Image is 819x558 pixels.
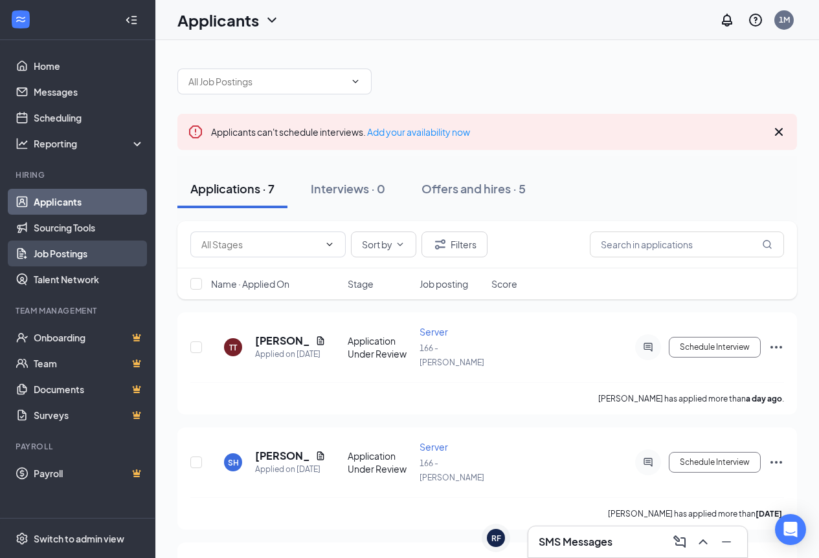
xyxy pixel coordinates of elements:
button: Schedule Interview [669,452,761,473]
input: All Stages [201,237,319,252]
b: a day ago [746,394,782,403]
p: [PERSON_NAME] has applied more than . [608,508,784,519]
div: Applied on [DATE] [255,463,326,476]
a: OnboardingCrown [34,325,144,350]
svg: Error [188,124,203,140]
svg: QuestionInfo [748,12,763,28]
a: Add your availability now [367,126,470,138]
a: Sourcing Tools [34,215,144,241]
div: Reporting [34,137,145,150]
div: Offers and hires · 5 [421,180,526,197]
a: PayrollCrown [34,460,144,486]
div: Application Under Review [348,449,412,475]
h5: [PERSON_NAME] [255,449,310,463]
button: Schedule Interview [669,337,761,358]
b: [DATE] [756,509,782,519]
svg: Cross [771,124,787,140]
svg: Document [315,451,326,461]
svg: ChevronDown [264,12,280,28]
span: Name · Applied On [211,277,289,290]
span: Stage [348,277,374,290]
a: Home [34,53,144,79]
svg: Filter [432,237,448,252]
a: DocumentsCrown [34,376,144,402]
p: [PERSON_NAME] has applied more than . [598,393,784,404]
button: ComposeMessage [669,531,690,552]
a: TeamCrown [34,350,144,376]
input: All Job Postings [188,74,345,89]
span: Score [491,277,517,290]
svg: MagnifyingGlass [762,239,772,250]
div: RF [491,533,501,544]
button: Sort byChevronDown [351,231,416,257]
div: Application Under Review [348,334,412,360]
span: Server [420,326,448,338]
svg: Notifications [719,12,735,28]
div: Payroll [16,441,142,452]
svg: WorkstreamLogo [14,13,27,26]
span: Applicants can't schedule interviews. [211,126,470,138]
svg: ChevronDown [350,76,361,87]
div: 1M [779,14,790,25]
span: 166 - [PERSON_NAME] [420,458,484,482]
a: Job Postings [34,241,144,266]
svg: ChevronUp [695,534,711,550]
div: Interviews · 0 [311,180,385,197]
span: 166 - [PERSON_NAME] [420,343,484,367]
a: SurveysCrown [34,402,144,428]
span: Job posting [420,277,468,290]
a: Messages [34,79,144,105]
button: Filter Filters [421,231,488,257]
svg: Settings [16,532,28,545]
h5: [PERSON_NAME] [255,334,310,348]
button: Minimize [716,531,737,552]
svg: Collapse [125,14,138,27]
a: Applicants [34,189,144,215]
div: Open Intercom Messenger [775,514,806,545]
svg: Ellipses [769,455,784,470]
div: Applied on [DATE] [255,348,326,361]
svg: Document [315,336,326,346]
h3: SMS Messages [539,535,612,549]
svg: Analysis [16,137,28,150]
div: SH [228,457,239,468]
a: Scheduling [34,105,144,131]
svg: ActiveChat [640,342,656,352]
button: ChevronUp [693,531,713,552]
input: Search in applications [590,231,784,257]
div: Switch to admin view [34,532,124,545]
div: Hiring [16,169,142,180]
svg: Minimize [719,534,734,550]
span: Server [420,441,448,453]
span: Sort by [362,240,392,249]
svg: Ellipses [769,339,784,355]
div: Team Management [16,305,142,316]
div: TT [229,342,237,353]
svg: ChevronDown [324,239,335,250]
svg: ActiveChat [640,457,656,467]
svg: ChevronDown [395,239,405,250]
a: Talent Network [34,266,144,292]
svg: ComposeMessage [672,534,688,550]
h1: Applicants [177,9,259,31]
div: Applications · 7 [190,180,275,197]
